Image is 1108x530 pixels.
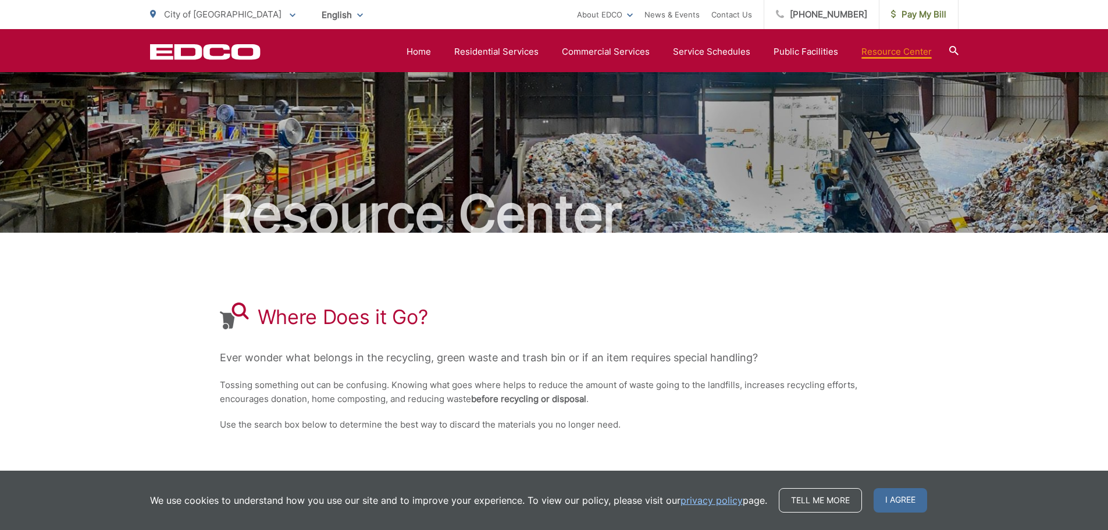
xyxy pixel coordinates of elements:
[220,349,889,367] p: Ever wonder what belongs in the recycling, green waste and trash bin or if an item requires speci...
[313,5,372,25] span: English
[220,418,889,432] p: Use the search box below to determine the best way to discard the materials you no longer need.
[779,488,862,513] a: Tell me more
[471,393,586,404] strong: before recycling or disposal
[454,45,539,59] a: Residential Services
[220,378,889,406] p: Tossing something out can be confusing. Knowing what goes where helps to reduce the amount of was...
[673,45,750,59] a: Service Schedules
[258,305,428,329] h1: Where Does it Go?
[150,185,959,243] h2: Resource Center
[861,45,932,59] a: Resource Center
[874,488,927,513] span: I agree
[407,45,431,59] a: Home
[644,8,700,22] a: News & Events
[150,44,261,60] a: EDCD logo. Return to the homepage.
[562,45,650,59] a: Commercial Services
[681,493,743,507] a: privacy policy
[164,9,282,20] span: City of [GEOGRAPHIC_DATA]
[711,8,752,22] a: Contact Us
[150,493,767,507] p: We use cookies to understand how you use our site and to improve your experience. To view our pol...
[577,8,633,22] a: About EDCO
[891,8,946,22] span: Pay My Bill
[774,45,838,59] a: Public Facilities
